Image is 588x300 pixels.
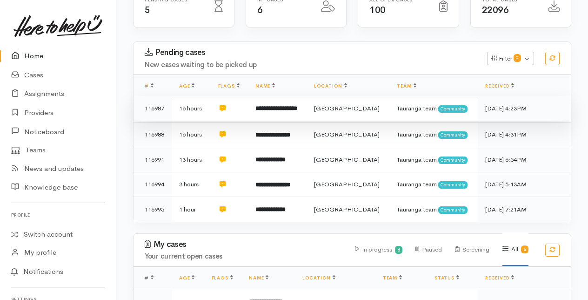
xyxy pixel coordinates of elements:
[355,233,403,266] div: In progress
[212,275,233,281] a: Flags
[485,83,514,89] a: Received
[415,233,442,266] div: Paused
[482,4,509,16] span: 22096
[438,105,468,113] span: Community
[438,181,468,189] span: Community
[255,83,275,89] a: Name
[145,48,476,57] h3: Pending cases
[314,205,380,213] span: [GEOGRAPHIC_DATA]
[172,122,211,147] td: 16 hours
[438,157,468,164] span: Community
[389,122,478,147] td: Tauranga team
[478,197,571,222] td: [DATE] 7:21AM
[434,275,459,281] a: Status
[172,172,211,197] td: 3 hours
[397,83,416,89] a: Team
[302,275,335,281] a: Location
[369,4,386,16] span: 100
[179,83,194,89] a: Age
[487,52,534,66] button: Filter0
[502,232,528,266] div: All
[383,275,402,281] a: Team
[478,122,571,147] td: [DATE] 4:31PM
[145,252,344,260] h4: Your current open cases
[179,275,194,281] a: Age
[514,54,521,61] span: 0
[314,130,380,138] span: [GEOGRAPHIC_DATA]
[145,61,476,69] h4: New cases waiting to be picked up
[314,156,380,164] span: [GEOGRAPHIC_DATA]
[249,275,268,281] a: Name
[455,233,489,266] div: Screening
[389,197,478,222] td: Tauranga team
[134,197,172,222] td: 116995
[438,131,468,139] span: Community
[134,122,172,147] td: 116988
[478,172,571,197] td: [DATE] 5:13AM
[397,247,400,253] b: 6
[134,172,172,197] td: 116994
[478,147,571,172] td: [DATE] 6:54PM
[389,96,478,121] td: Tauranga team
[11,209,105,221] h6: Profile
[314,180,380,188] span: [GEOGRAPHIC_DATA]
[257,4,263,16] span: 6
[172,96,211,121] td: 16 hours
[314,104,380,112] span: [GEOGRAPHIC_DATA]
[523,246,526,252] b: 6
[145,240,344,249] h3: My cases
[145,4,150,16] span: 5
[438,206,468,214] span: Community
[314,83,347,89] a: Location
[172,147,211,172] td: 13 hours
[485,275,514,281] a: Received
[134,147,172,172] td: 116991
[134,96,172,121] td: 116987
[478,96,571,121] td: [DATE] 4:23PM
[145,275,154,281] span: #
[389,147,478,172] td: Tauranga team
[389,172,478,197] td: Tauranga team
[145,83,154,89] a: #
[172,197,211,222] td: 1 hour
[218,83,240,89] a: Flags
